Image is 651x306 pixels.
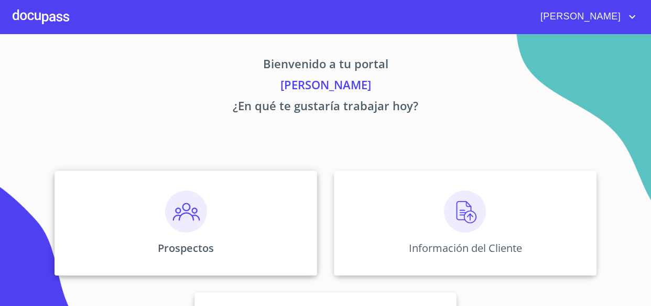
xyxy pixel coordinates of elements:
[165,191,207,233] img: prospectos.png
[533,8,638,25] button: account of current user
[444,191,486,233] img: carga.png
[158,241,214,255] p: Prospectos
[408,241,522,255] p: Información del Cliente
[533,8,626,25] span: [PERSON_NAME]
[13,97,638,118] p: ¿En qué te gustaría trabajar hoy?
[13,55,638,76] p: Bienvenido a tu portal
[13,76,638,97] p: [PERSON_NAME]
